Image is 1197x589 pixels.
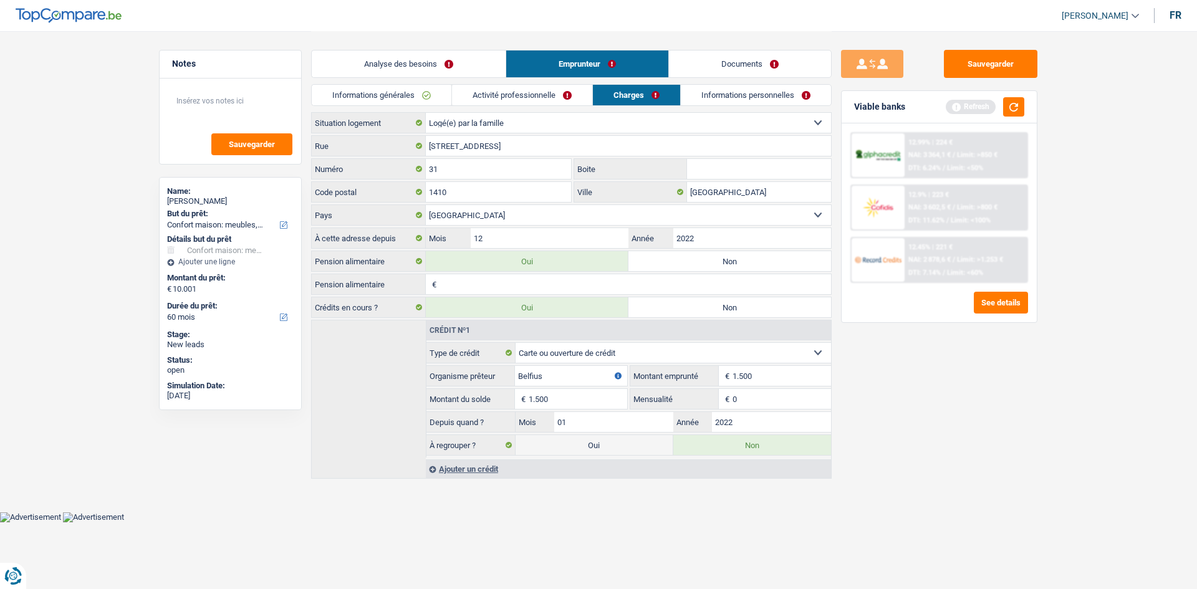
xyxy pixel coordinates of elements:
[1052,6,1139,26] a: [PERSON_NAME]
[167,381,294,391] div: Simulation Date:
[167,234,294,244] div: Détails but du prêt
[669,50,831,77] a: Documents
[167,186,294,196] div: Name:
[312,113,426,133] label: Situation logement
[426,389,515,409] label: Montant du solde
[908,256,951,264] span: NAI: 2 878,6 €
[673,435,831,455] label: Non
[628,297,831,317] label: Non
[312,205,426,225] label: Pays
[172,59,289,69] h5: Notes
[719,389,733,409] span: €
[593,85,680,105] a: Charges
[951,216,991,224] span: Limit: <100%
[16,8,122,23] img: TopCompare Logo
[554,412,673,432] input: MM
[957,151,997,159] span: Limit: >850 €
[516,412,554,432] label: Mois
[312,50,506,77] a: Analyse des besoins
[628,228,673,248] label: Année
[471,228,628,248] input: MM
[426,228,470,248] label: Mois
[719,366,733,386] span: €
[167,391,294,401] div: [DATE]
[63,512,124,522] img: Advertisement
[953,256,955,264] span: /
[515,389,529,409] span: €
[516,435,673,455] label: Oui
[167,330,294,340] div: Stage:
[574,182,688,202] label: Ville
[630,389,719,409] label: Mensualité
[426,297,628,317] label: Oui
[908,203,951,211] span: NAI: 3 602,5 €
[908,138,953,146] div: 12.99% | 224 €
[628,251,831,271] label: Non
[946,216,949,224] span: /
[908,191,949,199] div: 12.9% | 223 €
[854,102,905,112] div: Viable banks
[167,301,291,311] label: Durée du prêt:
[426,435,516,455] label: À regrouper ?
[167,273,291,283] label: Montant du prêt:
[167,355,294,365] div: Status:
[229,140,275,148] span: Sauvegarder
[426,327,473,334] div: Crédit nº1
[974,292,1028,314] button: See details
[681,85,831,105] a: Informations personnelles
[426,366,515,386] label: Organisme prêteur
[946,100,996,113] div: Refresh
[312,297,426,317] label: Crédits en cours ?
[426,274,440,294] span: €
[312,159,426,179] label: Numéro
[312,182,426,202] label: Code postal
[312,251,426,271] label: Pension alimentaire
[312,228,426,248] label: À cette adresse depuis
[1170,9,1181,21] div: fr
[574,159,688,179] label: Boite
[312,85,451,105] a: Informations générales
[908,216,945,224] span: DTI: 11.62%
[312,274,426,294] label: Pension alimentaire
[957,256,1003,264] span: Limit: >1.253 €
[855,248,901,271] img: Record Credits
[452,85,592,105] a: Activité professionnelle
[855,196,901,219] img: Cofidis
[908,164,941,172] span: DTI: 6.24%
[953,203,955,211] span: /
[426,459,831,478] div: Ajouter un crédit
[426,251,628,271] label: Oui
[953,151,955,159] span: /
[167,365,294,375] div: open
[312,136,426,156] label: Rue
[673,412,712,432] label: Année
[908,269,941,277] span: DTI: 7.14%
[908,151,951,159] span: NAI: 3 364,1 €
[947,164,983,172] span: Limit: <50%
[943,164,945,172] span: /
[712,412,831,432] input: AAAA
[944,50,1037,78] button: Sauvegarder
[957,203,997,211] span: Limit: >800 €
[908,243,953,251] div: 12.45% | 221 €
[673,228,831,248] input: AAAA
[211,133,292,155] button: Sauvegarder
[1062,11,1128,21] span: [PERSON_NAME]
[167,257,294,266] div: Ajouter une ligne
[426,412,516,432] label: Depuis quand ?
[947,269,983,277] span: Limit: <60%
[167,284,171,294] span: €
[630,366,719,386] label: Montant emprunté
[855,148,901,163] img: AlphaCredit
[506,50,668,77] a: Emprunteur
[167,340,294,350] div: New leads
[426,343,516,363] label: Type de crédit
[167,209,291,219] label: But du prêt:
[167,196,294,206] div: [PERSON_NAME]
[943,269,945,277] span: /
